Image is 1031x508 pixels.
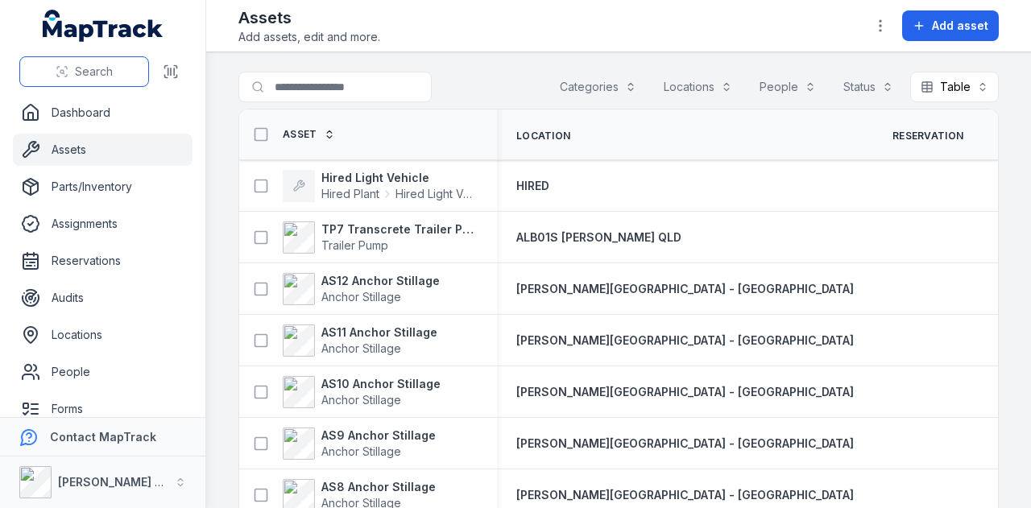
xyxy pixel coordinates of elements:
[516,229,681,246] a: ALB01S [PERSON_NAME] QLD
[516,281,854,297] a: [PERSON_NAME][GEOGRAPHIC_DATA] - [GEOGRAPHIC_DATA]
[749,72,826,102] button: People
[516,333,854,347] span: [PERSON_NAME][GEOGRAPHIC_DATA] - [GEOGRAPHIC_DATA]
[13,393,193,425] a: Forms
[13,282,193,314] a: Audits
[321,221,478,237] strong: TP7 Transcrete Trailer Pump
[283,273,440,305] a: AS12 Anchor StillageAnchor Stillage
[321,393,401,407] span: Anchor Stillage
[892,130,963,142] span: Reservation
[549,72,647,102] button: Categories
[321,444,401,458] span: Anchor Stillage
[321,186,379,202] span: Hired Plant
[238,6,380,29] h2: Assets
[653,72,743,102] button: Locations
[516,130,570,142] span: Location
[43,10,164,42] a: MapTrack
[283,128,317,141] span: Asset
[321,273,440,289] strong: AS12 Anchor Stillage
[516,179,549,192] span: HIRED
[321,376,441,392] strong: AS10 Anchor Stillage
[13,171,193,203] a: Parts/Inventory
[910,72,999,102] button: Table
[321,290,401,304] span: Anchor Stillage
[283,427,436,460] a: AS9 Anchor StillageAnchor Stillage
[321,479,436,495] strong: AS8 Anchor Stillage
[516,487,854,503] a: [PERSON_NAME][GEOGRAPHIC_DATA] - [GEOGRAPHIC_DATA]
[283,324,437,357] a: AS11 Anchor StillageAnchor Stillage
[321,170,478,186] strong: Hired Light Vehicle
[283,221,478,254] a: TP7 Transcrete Trailer PumpTrailer Pump
[516,385,854,399] span: [PERSON_NAME][GEOGRAPHIC_DATA] - [GEOGRAPHIC_DATA]
[19,56,149,87] button: Search
[238,29,380,45] span: Add assets, edit and more.
[902,10,999,41] button: Add asset
[13,319,193,351] a: Locations
[516,384,854,400] a: [PERSON_NAME][GEOGRAPHIC_DATA] - [GEOGRAPHIC_DATA]
[283,170,478,202] a: Hired Light VehicleHired PlantHired Light Vehicle
[321,341,401,355] span: Anchor Stillage
[50,430,156,444] strong: Contact MapTrack
[13,134,193,166] a: Assets
[321,427,436,444] strong: AS9 Anchor Stillage
[13,208,193,240] a: Assignments
[58,475,190,489] strong: [PERSON_NAME] Group
[932,18,988,34] span: Add asset
[516,230,681,244] span: ALB01S [PERSON_NAME] QLD
[13,97,193,129] a: Dashboard
[516,436,854,452] a: [PERSON_NAME][GEOGRAPHIC_DATA] - [GEOGRAPHIC_DATA]
[516,178,549,194] a: HIRED
[516,332,854,349] a: [PERSON_NAME][GEOGRAPHIC_DATA] - [GEOGRAPHIC_DATA]
[833,72,904,102] button: Status
[283,128,335,141] a: Asset
[13,245,193,277] a: Reservations
[395,186,478,202] span: Hired Light Vehicle
[321,238,388,252] span: Trailer Pump
[75,64,113,80] span: Search
[13,356,193,388] a: People
[516,436,854,450] span: [PERSON_NAME][GEOGRAPHIC_DATA] - [GEOGRAPHIC_DATA]
[321,324,437,341] strong: AS11 Anchor Stillage
[516,282,854,295] span: [PERSON_NAME][GEOGRAPHIC_DATA] - [GEOGRAPHIC_DATA]
[283,376,441,408] a: AS10 Anchor StillageAnchor Stillage
[516,488,854,502] span: [PERSON_NAME][GEOGRAPHIC_DATA] - [GEOGRAPHIC_DATA]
